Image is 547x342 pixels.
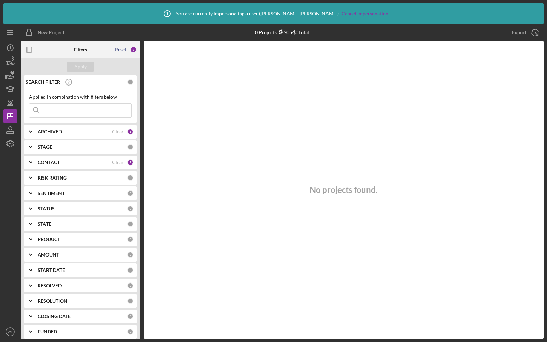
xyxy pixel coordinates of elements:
[310,185,377,195] h3: No projects found.
[127,206,133,212] div: 0
[38,298,67,304] b: RESOLUTION
[255,29,309,35] div: 0 Projects • $0 Total
[38,267,65,273] b: START DATE
[38,237,60,242] b: PRODUCT
[38,314,71,319] b: CLOSING DATE
[505,26,544,39] button: Export
[38,144,52,150] b: STAGE
[127,298,133,304] div: 0
[127,282,133,289] div: 0
[127,313,133,319] div: 0
[127,329,133,335] div: 0
[127,175,133,181] div: 0
[38,206,55,211] b: STATUS
[342,11,388,16] a: Cancel Impersonation
[277,29,289,35] div: $0
[38,26,64,39] div: New Project
[127,144,133,150] div: 0
[127,79,133,85] div: 0
[74,47,87,52] b: Filters
[127,252,133,258] div: 0
[38,252,59,258] b: AMOUNT
[112,129,124,134] div: Clear
[21,26,71,39] button: New Project
[8,330,13,334] text: WF
[127,236,133,242] div: 0
[127,129,133,135] div: 1
[67,62,94,72] button: Apply
[127,221,133,227] div: 0
[38,160,60,165] b: CONTACT
[112,160,124,165] div: Clear
[127,190,133,196] div: 0
[38,221,51,227] b: STATE
[3,325,17,339] button: WF
[159,5,388,22] div: You are currently impersonating a user ( [PERSON_NAME] [PERSON_NAME] ).
[29,94,132,100] div: Applied in combination with filters below
[38,175,67,181] b: RISK RATING
[127,159,133,166] div: 1
[127,267,133,273] div: 0
[38,329,57,334] b: FUNDED
[38,190,65,196] b: SENTIMENT
[115,47,126,52] div: Reset
[26,79,60,85] b: SEARCH FILTER
[512,26,526,39] div: Export
[38,283,62,288] b: RESOLVED
[130,46,137,53] div: 2
[74,62,87,72] div: Apply
[38,129,62,134] b: ARCHIVED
